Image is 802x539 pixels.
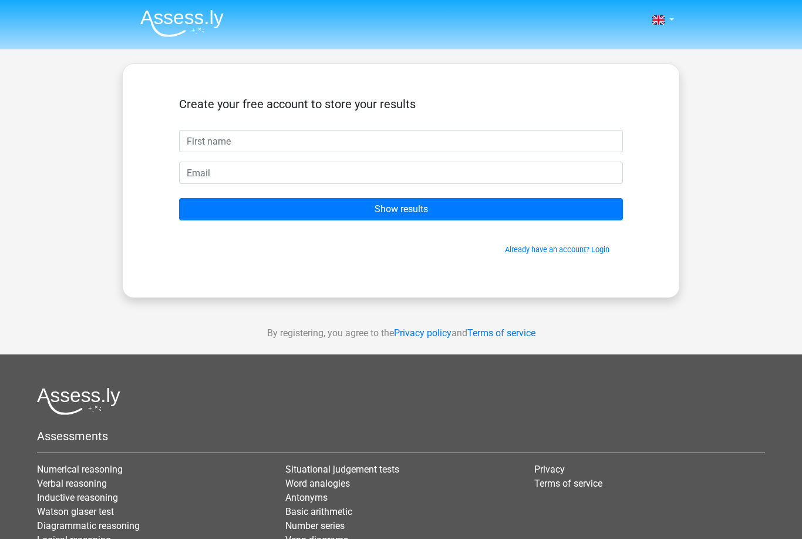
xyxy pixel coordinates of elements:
[534,464,565,475] a: Privacy
[285,506,352,517] a: Basic arithmetic
[140,9,224,37] img: Assessly
[37,478,107,489] a: Verbal reasoning
[179,97,623,111] h5: Create your free account to store your results
[285,478,350,489] a: Word analogies
[179,198,623,220] input: Show results
[285,464,399,475] a: Situational judgement tests
[37,506,114,517] a: Watson glaser test
[285,492,328,503] a: Antonyms
[179,130,623,152] input: First name
[37,464,123,475] a: Numerical reasoning
[534,478,602,489] a: Terms of service
[37,429,765,443] h5: Assessments
[285,520,345,531] a: Number series
[37,387,120,415] img: Assessly logo
[37,492,118,503] a: Inductive reasoning
[394,327,451,339] a: Privacy policy
[467,327,535,339] a: Terms of service
[179,162,623,184] input: Email
[505,245,609,254] a: Already have an account? Login
[37,520,140,531] a: Diagrammatic reasoning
